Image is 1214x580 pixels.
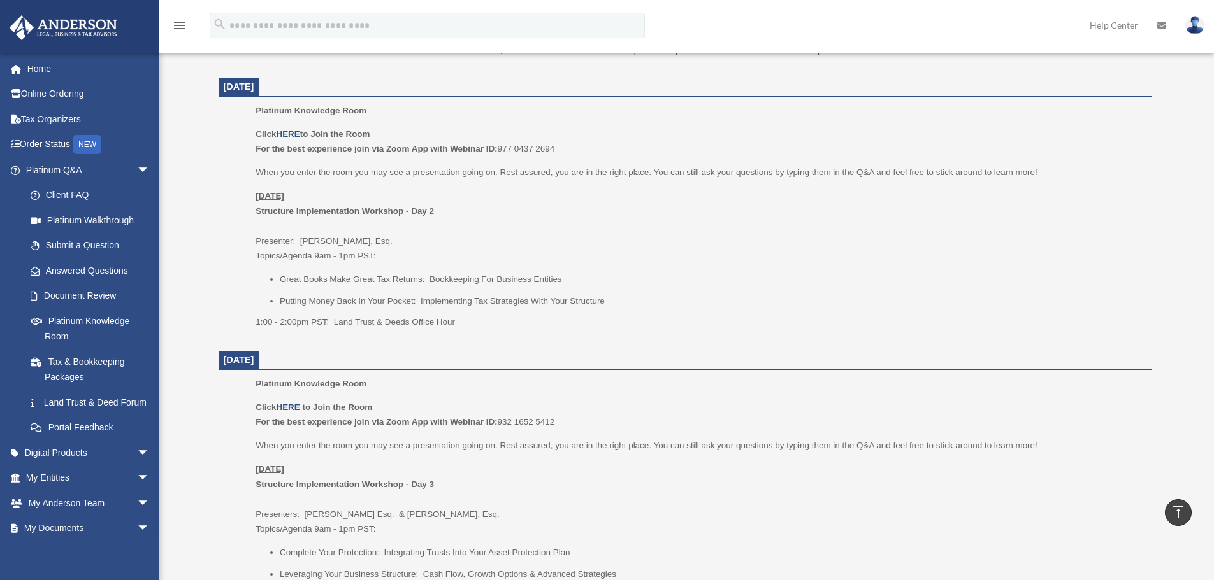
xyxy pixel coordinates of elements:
div: NEW [73,135,101,154]
a: Home [9,56,169,81]
li: Great Books Make Great Tax Returns: Bookkeeping For Business Entities [280,272,1143,287]
a: Digital Productsarrow_drop_down [9,440,169,465]
b: Structure Implementation Workshop - Day 3 [256,479,434,489]
p: 977 0437 2694 [256,127,1143,157]
i: vertical_align_top [1171,504,1186,520]
img: User Pic [1185,16,1204,34]
a: Portal Feedback [18,415,169,441]
a: Client FAQ [18,183,169,208]
a: menu [172,22,187,33]
p: Presenter: [PERSON_NAME], Esq. Topics/Agenda 9am - 1pm PST: [256,188,1143,264]
span: [DATE] [224,355,254,365]
a: Platinum Walkthrough [18,208,169,233]
a: Order StatusNEW [9,132,169,158]
b: Click to Join the Room [256,129,370,139]
b: Structure Implementation Workshop - Day 2 [256,206,434,216]
a: Platinum Knowledge Room [18,308,163,349]
span: Platinum Knowledge Room [256,106,366,115]
p: Presenters: [PERSON_NAME] Esq. & [PERSON_NAME], Esq. Topics/Agenda 9am - 1pm PST: [256,462,1143,537]
span: arrow_drop_down [137,440,163,466]
span: arrow_drop_down [137,157,163,183]
b: For the best experience join via Zoom App with Webinar ID: [256,417,497,427]
a: My Entitiesarrow_drop_down [9,465,169,491]
u: [DATE] [256,191,284,201]
span: arrow_drop_down [137,490,163,516]
a: Land Trust & Deed Forum [18,390,169,415]
a: HERE [276,129,300,139]
li: Complete Your Protection: Integrating Trusts Into Your Asset Protection Plan [280,545,1143,560]
b: For the best experience join via Zoom App with Webinar ID: [256,144,497,153]
a: Answered Questions [18,258,169,283]
p: When you enter the room you may see a presentation going on. Rest assured, you are in the right p... [256,438,1143,453]
a: HERE [276,402,300,412]
a: Platinum Q&Aarrow_drop_down [9,157,169,183]
p: 932 1652 5412 [256,400,1143,430]
a: Submit a Question [18,233,169,258]
b: Click [256,402,302,412]
a: My Anderson Teamarrow_drop_down [9,490,169,516]
img: Anderson Advisors Platinum Portal [6,15,121,40]
i: menu [172,18,187,33]
b: to Join the Room [303,402,373,412]
u: [DATE] [256,464,284,474]
a: Online Ordering [9,81,169,107]
i: search [213,17,227,31]
span: Platinum Knowledge Room [256,379,366,388]
a: vertical_align_top [1165,499,1192,526]
a: Tax Organizers [9,106,169,132]
span: [DATE] [224,81,254,92]
a: My Documentsarrow_drop_down [9,516,169,541]
p: 1:00 - 2:00pm PST: Land Trust & Deeds Office Hour [256,315,1143,330]
a: Tax & Bookkeeping Packages [18,349,169,390]
p: When you enter the room you may see a presentation going on. Rest assured, you are in the right p... [256,165,1143,180]
a: Document Review [18,283,169,309]
span: arrow_drop_down [137,465,163,492]
li: Putting Money Back In Your Pocket: Implementing Tax Strategies With Your Structure [280,294,1143,309]
span: arrow_drop_down [137,516,163,542]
